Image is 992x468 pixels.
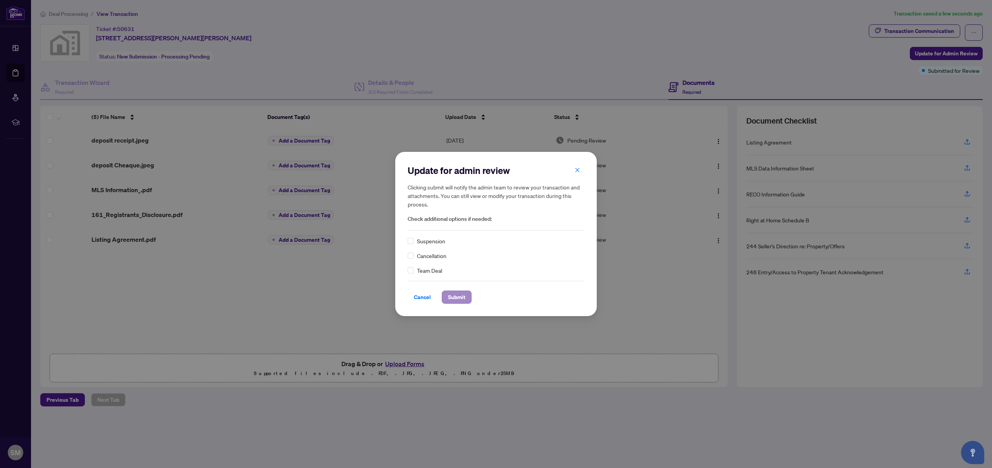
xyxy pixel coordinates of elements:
[417,251,446,260] span: Cancellation
[408,215,584,224] span: Check additional options if needed:
[448,291,465,303] span: Submit
[408,291,437,304] button: Cancel
[442,291,472,304] button: Submit
[408,183,584,208] h5: Clicking submit will notify the admin team to review your transaction and attachments. You can st...
[408,164,584,177] h2: Update for admin review
[575,167,580,173] span: close
[961,441,984,464] button: Open asap
[414,291,431,303] span: Cancel
[417,237,445,245] span: Suspension
[417,266,442,275] span: Team Deal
